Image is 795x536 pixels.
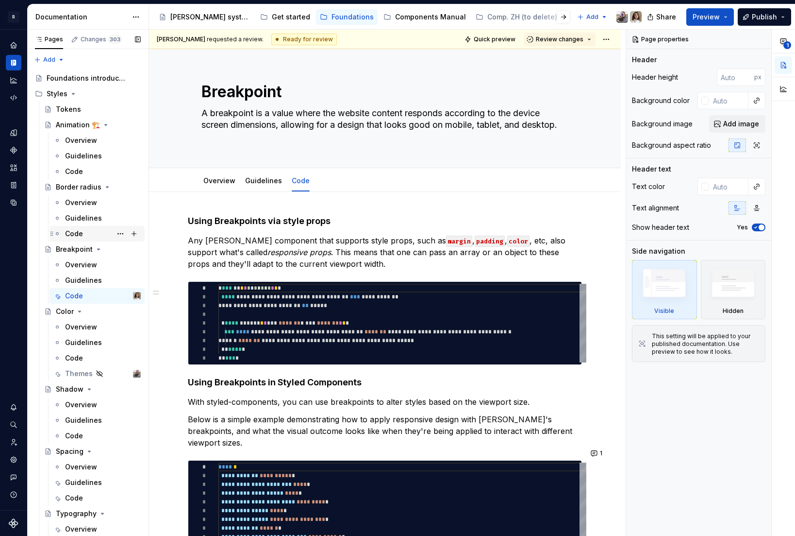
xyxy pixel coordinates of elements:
[65,369,93,379] div: Themes
[709,92,748,109] input: Auto
[632,72,678,82] div: Header height
[256,9,314,25] a: Get started
[632,55,657,65] div: Header
[50,195,145,210] a: Overview
[170,12,250,22] div: [PERSON_NAME] system
[50,273,145,288] a: Guidelines
[35,12,127,22] div: Documentation
[331,12,374,22] div: Foundations
[723,307,744,315] div: Hidden
[272,12,310,22] div: Get started
[35,35,63,43] div: Pages
[50,428,145,444] a: Code
[65,151,102,161] div: Guidelines
[50,257,145,273] a: Overview
[693,12,720,22] span: Preview
[6,434,21,450] a: Invite team
[65,353,83,363] div: Code
[654,307,674,315] div: Visible
[652,332,759,356] div: This setting will be applied to your published documentation. Use preview to see how it looks.
[632,140,711,150] div: Background aspect ratio
[40,179,145,195] a: Border radius
[701,260,766,319] div: Hidden
[475,236,505,247] code: padding
[6,160,21,175] div: Assets
[600,450,602,457] span: 1
[536,35,583,43] span: Review changes
[632,182,665,191] div: Text color
[245,176,282,185] a: Guidelines
[65,338,102,347] div: Guidelines
[50,288,145,304] a: CodeSandrina pereira
[6,90,21,105] a: Code automation
[50,210,145,226] a: Guidelines
[752,12,777,22] span: Publish
[65,213,102,223] div: Guidelines
[2,6,25,27] button: R
[65,260,97,270] div: Overview
[155,7,572,27] div: Page tree
[40,506,145,521] a: Typography
[65,462,97,472] div: Overview
[40,304,145,319] a: Color
[686,8,734,26] button: Preview
[6,469,21,485] div: Contact support
[6,37,21,53] a: Home
[632,246,685,256] div: Side navigation
[56,509,97,519] div: Typography
[50,164,145,179] a: Code
[157,35,205,43] span: [PERSON_NAME]
[65,291,83,301] div: Code
[616,11,628,23] img: Ian
[199,80,566,104] textarea: Breakpoint
[462,33,520,46] button: Quick preview
[65,415,102,425] div: Guidelines
[43,56,55,64] span: Add
[6,72,21,88] div: Analytics
[288,170,314,190] div: Code
[40,117,145,133] a: Animation 🏗️
[6,55,21,70] a: Documentation
[574,10,611,24] button: Add
[50,350,145,366] a: Code
[738,8,791,26] button: Publish
[133,370,141,378] img: Ian
[241,170,286,190] div: Guidelines
[6,417,21,432] button: Search ⌘K
[267,247,331,257] em: responsive props
[380,9,470,25] a: Components Manual
[56,447,83,456] div: Spacing
[8,11,19,23] div: R
[65,276,102,285] div: Guidelines
[6,177,21,193] a: Storybook stories
[56,244,93,254] div: Breakpoint
[737,224,748,231] label: Yes
[50,319,145,335] a: Overview
[40,242,145,257] a: Breakpoint
[6,142,21,158] a: Components
[188,215,582,227] h4: Using Breakpoints via style props
[65,198,97,207] div: Overview
[9,519,18,528] a: Supernova Logo
[632,203,679,213] div: Text alignment
[709,115,765,133] button: Add image
[65,167,83,176] div: Code
[65,136,97,145] div: Overview
[632,223,689,232] div: Show header text
[56,307,74,316] div: Color
[632,119,693,129] div: Background image
[474,35,515,43] span: Quick preview
[188,235,582,270] p: Any [PERSON_NAME] component that supports style props, such as , , , etc, also support what's cal...
[50,133,145,148] a: Overview
[65,524,97,534] div: Overview
[31,53,67,67] button: Add
[6,399,21,415] button: Notifications
[31,70,145,86] a: Foundations introduction
[6,452,21,467] div: Settings
[65,229,83,239] div: Code
[81,35,122,43] div: Changes
[6,125,21,140] a: Design tokens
